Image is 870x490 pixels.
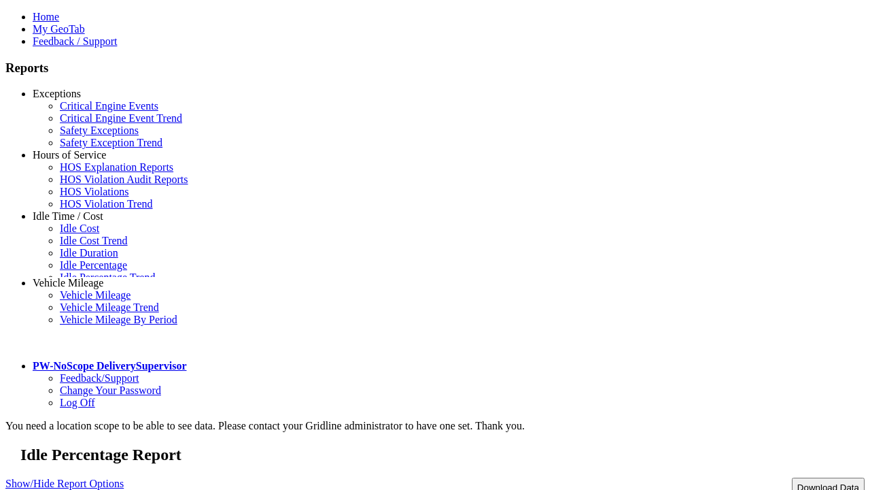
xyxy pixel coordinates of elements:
[60,247,118,259] a: Idle Duration
[60,100,158,112] a: Critical Engine Events
[60,397,95,408] a: Log Off
[20,446,865,464] h2: Idle Percentage Report
[5,61,865,76] h3: Reports
[60,372,139,384] a: Feedback/Support
[33,11,59,22] a: Home
[60,174,188,185] a: HOS Violation Audit Reports
[60,223,99,234] a: Idle Cost
[33,88,81,99] a: Exceptions
[60,235,128,246] a: Idle Cost Trend
[60,137,162,148] a: Safety Exception Trend
[33,35,117,47] a: Feedback / Support
[60,289,130,301] a: Vehicle Mileage
[60,112,182,124] a: Critical Engine Event Trend
[33,277,103,289] a: Vehicle Mileage
[33,360,186,372] a: PW-NoScope DeliverySupervisor
[60,186,128,197] a: HOS Violations
[60,125,139,136] a: Safety Exceptions
[60,161,173,173] a: HOS Explanation Reports
[33,210,103,222] a: Idle Time / Cost
[33,23,85,35] a: My GeoTab
[33,149,106,161] a: Hours of Service
[60,259,127,271] a: Idle Percentage
[5,420,865,432] div: You need a location scope to be able to see data. Please contact your Gridline administrator to h...
[60,314,177,325] a: Vehicle Mileage By Period
[60,301,159,313] a: Vehicle Mileage Trend
[60,272,155,283] a: Idle Percentage Trend
[60,198,153,210] a: HOS Violation Trend
[60,385,161,396] a: Change Your Password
